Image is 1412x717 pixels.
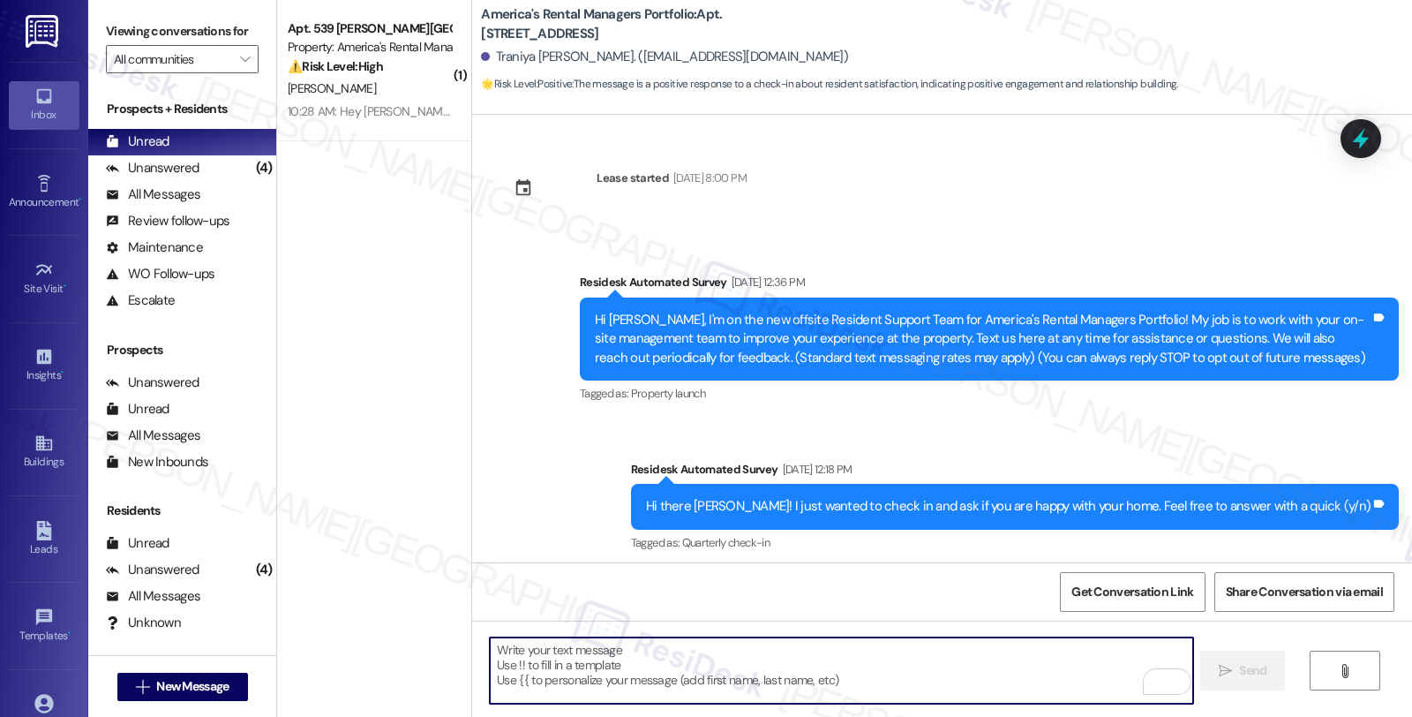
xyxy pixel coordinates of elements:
[682,535,770,550] span: Quarterly check-in
[79,193,81,206] span: •
[240,52,250,66] i: 
[106,374,199,392] div: Unanswered
[106,159,199,177] div: Unanswered
[481,77,572,91] strong: 🌟 Risk Level: Positive
[9,602,79,650] a: Templates •
[88,502,276,520] div: Residents
[106,534,169,553] div: Unread
[1214,572,1394,612] button: Share Conversation via email
[1338,664,1351,678] i: 
[88,100,276,118] div: Prospects + Residents
[88,341,276,359] div: Prospects
[646,497,1371,516] div: Hi there [PERSON_NAME]! I just wanted to check in and ask if you are happy with your home. Feel f...
[631,530,1399,555] div: Tagged as:
[288,19,451,38] div: Apt. 539 [PERSON_NAME][GEOGRAPHIC_DATA], [STREET_ADDRESS][PERSON_NAME]
[1239,661,1266,680] span: Send
[106,265,214,283] div: WO Follow-ups
[9,81,79,129] a: Inbox
[106,185,200,204] div: All Messages
[481,48,848,66] div: Traniya [PERSON_NAME]. ([EMAIL_ADDRESS][DOMAIN_NAME])
[580,381,1399,406] div: Tagged as:
[117,673,248,701] button: New Message
[106,426,200,445] div: All Messages
[26,15,62,48] img: ResiDesk Logo
[68,627,71,639] span: •
[61,366,64,379] span: •
[597,169,669,187] div: Lease started
[136,680,149,694] i: 
[156,677,229,696] span: New Message
[106,132,169,151] div: Unread
[252,556,277,584] div: (4)
[631,460,1399,485] div: Residesk Automated Survey
[631,386,705,401] span: Property launch
[114,45,230,73] input: All communities
[9,516,79,563] a: Leads
[106,400,169,419] div: Unread
[288,80,376,96] span: [PERSON_NAME]
[106,587,200,606] div: All Messages
[106,238,203,257] div: Maintenance
[1219,664,1232,678] i: 
[1200,651,1286,691] button: Send
[1060,572,1205,612] button: Get Conversation Link
[288,38,451,57] div: Property: America's Rental Managers Portfolio
[106,561,199,579] div: Unanswered
[669,169,747,187] div: [DATE] 8:00 PM
[9,342,79,389] a: Insights •
[9,255,79,303] a: Site Visit •
[106,18,259,45] label: Viewing conversations for
[481,75,1177,94] span: : The message is a positive response to a check-in about resident satisfaction, indicating positi...
[9,428,79,476] a: Buildings
[252,155,277,182] div: (4)
[580,273,1399,298] div: Residesk Automated Survey
[490,638,1192,704] textarea: To enrich screen reader interactions, please activate Accessibility in Grammarly extension settings
[727,273,805,291] div: [DATE] 12:36 PM
[106,291,175,310] div: Escalate
[1226,583,1383,601] span: Share Conversation via email
[106,614,181,632] div: Unknown
[288,58,383,74] strong: ⚠️ Risk Level: High
[778,460,852,479] div: [DATE] 12:18 PM
[106,453,208,472] div: New Inbounds
[106,212,229,230] div: Review follow-ups
[481,5,834,43] b: America's Rental Managers Portfolio: Apt. [STREET_ADDRESS]
[64,280,66,292] span: •
[288,103,1038,119] div: 10:28 AM: Hey [PERSON_NAME], we appreciate your text! We'll be back at 11AM to help you out. If t...
[595,311,1371,367] div: Hi [PERSON_NAME], I'm on the new offsite Resident Support Team for America's Rental Managers Port...
[1071,583,1193,601] span: Get Conversation Link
